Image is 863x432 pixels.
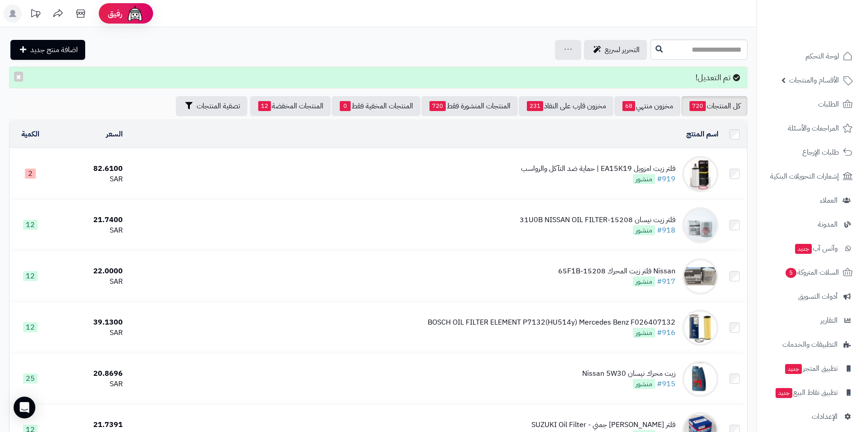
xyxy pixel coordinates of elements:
span: 12 [23,322,38,332]
a: التحرير لسريع [584,40,647,60]
a: لوحة التحكم [762,45,858,67]
a: المراجعات والأسئلة [762,117,858,139]
a: #916 [657,327,675,338]
a: #917 [657,276,675,287]
span: 2 [25,169,36,179]
a: السلات المتروكة5 [762,262,858,283]
span: أدوات التسويق [798,290,838,303]
a: المنتجات المخفضة12 [250,96,331,116]
a: السعر [106,129,123,140]
div: 82.6100 [55,164,123,174]
div: BOSCH OIL FILTER ELEMENT P7132(HU514y) Mercedes Benz F026407132 [428,317,675,328]
img: Nissan فلتر زيت المحرك 15208-65F1B [682,258,718,295]
div: SAR [55,174,123,184]
a: التقارير [762,310,858,331]
span: 231 [527,101,543,111]
span: 0 [340,101,351,111]
span: اضافة منتج جديد [30,44,78,55]
span: منشور [633,328,655,338]
a: أدوات التسويق [762,286,858,307]
a: اضافة منتج جديد [10,40,85,60]
button: × [14,72,23,82]
a: مخزون منتهي68 [614,96,680,116]
span: منشور [633,174,655,184]
a: المنتجات المنشورة فقط720 [421,96,518,116]
a: الكمية [21,129,39,140]
span: المدونة [818,218,838,231]
img: ai-face.png [126,5,144,23]
div: فلتر [PERSON_NAME] جمني - SUZUKI Oil Filter [531,420,675,430]
span: 720 [429,101,446,111]
span: الطلبات [818,98,839,111]
div: فلتر زيت امزويل EA15K19 | حماية ضد التآكل والرواسب [521,164,675,174]
span: السلات المتروكة [785,266,839,279]
span: جديد [785,364,802,374]
span: الإعدادات [812,410,838,423]
img: فلتر زيت امزويل EA15K19 | حماية ضد التآكل والرواسب [682,156,718,192]
div: SAR [55,379,123,389]
a: طلبات الإرجاع [762,141,858,163]
span: 12 [258,101,271,111]
div: SAR [55,225,123,236]
div: 21.7400 [55,215,123,225]
span: رفيق [108,8,122,19]
span: 25 [23,374,38,383]
div: Open Intercom Messenger [14,397,35,418]
div: 39.1300 [55,317,123,328]
a: الطلبات [762,93,858,115]
a: التطبيقات والخدمات [762,334,858,355]
span: وآتس آب [794,242,838,255]
a: المنتجات المخفية فقط0 [332,96,420,116]
span: 68 [622,101,635,111]
span: التطبيقات والخدمات [782,338,838,351]
span: الأقسام والمنتجات [789,74,839,87]
a: المدونة [762,214,858,235]
a: تحديثات المنصة [24,5,47,25]
span: إشعارات التحويلات البنكية [770,170,839,183]
a: مخزون قارب على النفاذ231 [519,96,613,116]
div: 22.0000 [55,266,123,277]
div: فلتر زيت نيسان 15208-31U0B NISSAN OIL FILTER [520,215,675,225]
a: إشعارات التحويلات البنكية [762,165,858,187]
div: 21.7391 [55,420,123,430]
span: العملاء [820,194,838,207]
span: 720 [689,101,706,111]
span: تصفية المنتجات [197,101,240,112]
a: تطبيق نقاط البيعجديد [762,382,858,403]
div: زيت محرك نيسان Nissan 5W30 [582,369,675,379]
a: #919 [657,174,675,184]
span: 5 [786,268,797,278]
span: جديد [776,388,792,398]
span: منشور [633,277,655,286]
div: 20.8696 [55,369,123,379]
span: منشور [633,379,655,389]
span: لوحة التحكم [805,50,839,63]
span: 12 [23,271,38,281]
span: التحرير لسريع [605,44,640,55]
span: 12 [23,220,38,230]
span: طلبات الإرجاع [802,146,839,159]
span: جديد [795,244,812,254]
img: logo-2.png [801,19,854,38]
div: تم التعديل! [9,67,747,88]
span: التقارير [820,314,838,327]
a: الإعدادات [762,406,858,427]
div: SAR [55,328,123,338]
button: تصفية المنتجات [176,96,247,116]
a: #918 [657,225,675,236]
a: وآتس آبجديد [762,238,858,259]
a: كل المنتجات720 [681,96,747,116]
div: Nissan فلتر زيت المحرك 15208-65F1B [558,266,675,277]
a: اسم المنتج [686,129,718,140]
a: العملاء [762,189,858,211]
img: BOSCH OIL FILTER ELEMENT P7132(HU514y) Mercedes Benz F026407132 [682,310,718,346]
span: منشور [633,225,655,235]
a: تطبيق المتجرجديد [762,358,858,379]
span: تطبيق نقاط البيع [775,386,838,399]
img: زيت محرك نيسان Nissan 5W30 [682,361,718,397]
div: SAR [55,277,123,287]
a: #915 [657,379,675,389]
span: تطبيق المتجر [784,362,838,375]
img: فلتر زيت نيسان 15208-31U0B NISSAN OIL FILTER [682,207,718,243]
span: المراجعات والأسئلة [788,122,839,135]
